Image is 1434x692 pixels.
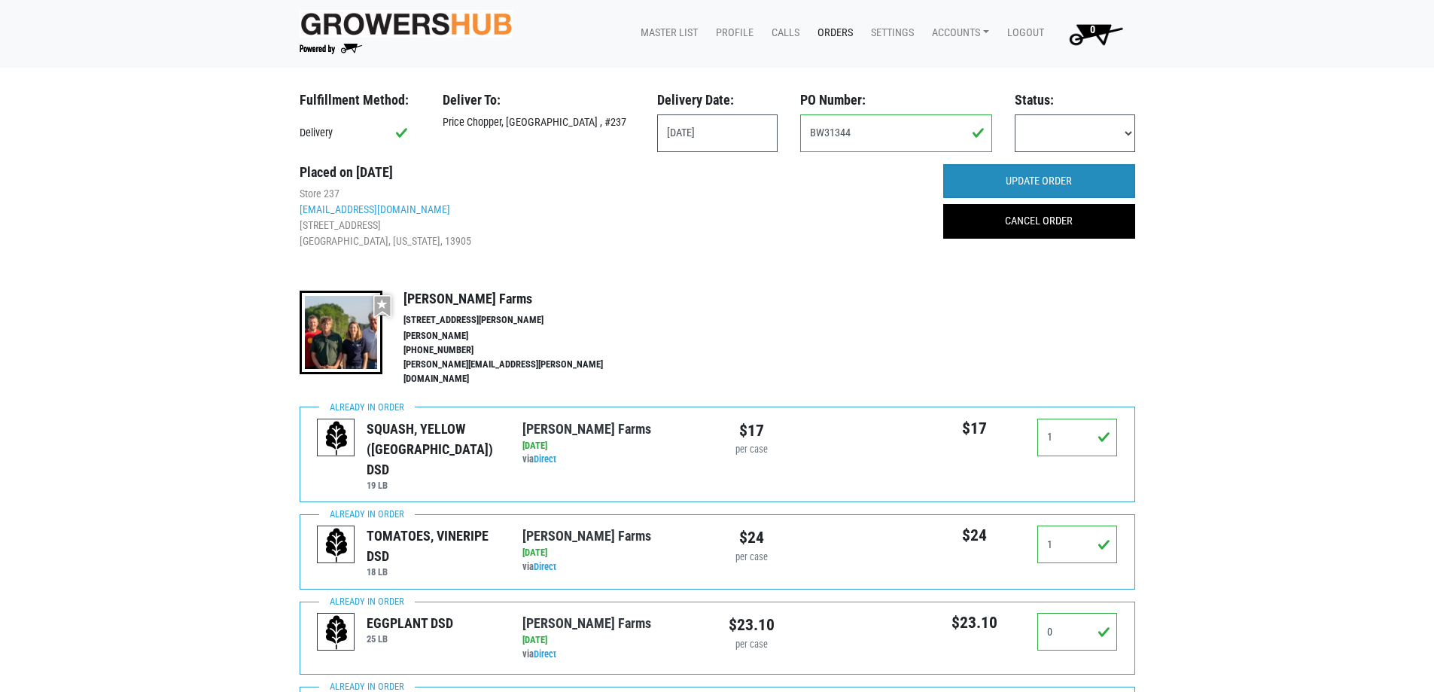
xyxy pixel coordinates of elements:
h6: 19 LB [367,480,500,491]
div: TOMATOES, VINERIPE DSD [367,526,500,566]
h6: 18 LB [367,566,500,578]
h3: Placed on [DATE] [300,164,921,181]
input: Qty [1037,419,1118,456]
div: $17 [729,419,775,443]
div: [DATE] [522,546,705,560]
img: placeholder-variety-43d6402dacf2d531de610a020419775a.svg [318,419,355,457]
a: [PERSON_NAME] Farms [522,421,651,437]
li: [PERSON_NAME] [403,329,635,343]
div: via [522,546,705,575]
div: via [522,633,705,662]
a: Direct [534,648,556,660]
input: UPDATE ORDER [943,164,1135,199]
li: [PERSON_NAME][EMAIL_ADDRESS][PERSON_NAME][DOMAIN_NAME] [403,358,635,386]
div: $23.10 [729,613,775,637]
h3: PO Number: [800,92,992,108]
li: [STREET_ADDRESS] [300,218,921,233]
img: placeholder-variety-43d6402dacf2d531de610a020419775a.svg [318,526,355,564]
h5: $17 [934,419,1015,438]
div: SQUASH, YELLOW ([GEOGRAPHIC_DATA]) DSD [367,419,500,480]
input: Qty [1037,526,1118,563]
a: 0 [1050,19,1135,49]
h3: Deliver To: [443,92,635,108]
div: via [522,439,705,468]
li: [PHONE_NUMBER] [403,343,635,358]
a: Accounts [920,19,995,47]
img: thumbnail-8a08f3346781c529aa742b86dead986c.jpg [300,291,382,373]
a: [PERSON_NAME] Farms [522,615,651,631]
a: [EMAIL_ADDRESS][DOMAIN_NAME] [300,203,450,215]
li: Store 237 [300,186,921,202]
li: [GEOGRAPHIC_DATA], [US_STATE], 13905 [300,233,921,249]
div: per case [729,550,775,565]
div: per case [729,443,775,457]
h5: $24 [934,526,1015,545]
a: Direct [534,561,556,572]
div: per case [729,638,775,652]
a: Logout [995,19,1050,47]
a: Calls [760,19,805,47]
img: original-fc7597fdc6adbb9d0e2ae620e786d1a2.jpg [300,10,513,38]
a: Orders [805,19,859,47]
h3: Delivery Date: [657,92,778,108]
img: Powered by Big Wheelbarrow [300,44,362,54]
a: Direct [534,453,556,465]
h3: Status: [1015,92,1135,108]
div: EGGPLANT DSD [367,613,453,633]
div: [DATE] [522,439,705,453]
span: 0 [1090,23,1095,36]
h6: 25 LB [367,633,453,645]
div: [DATE] [522,633,705,648]
h5: $23.10 [934,613,1015,633]
h3: Fulfillment Method: [300,92,420,108]
a: CANCEL ORDER [943,204,1135,239]
img: placeholder-variety-43d6402dacf2d531de610a020419775a.svg [318,614,355,651]
input: Select Date [657,114,778,152]
img: Cart [1062,19,1129,49]
li: [STREET_ADDRESS][PERSON_NAME] [403,313,635,328]
a: Master List [629,19,704,47]
a: Profile [704,19,760,47]
div: Price Chopper, [GEOGRAPHIC_DATA] , #237 [431,114,646,131]
input: Qty [1037,613,1118,651]
a: Settings [859,19,920,47]
h4: [PERSON_NAME] Farms [403,291,635,307]
a: [PERSON_NAME] Farms [522,528,651,544]
div: $24 [729,526,775,550]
